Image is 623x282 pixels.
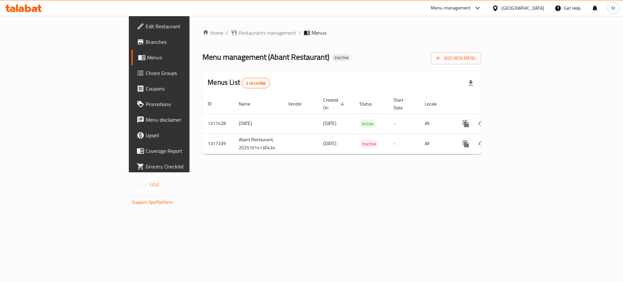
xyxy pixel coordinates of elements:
[360,120,376,128] span: Active
[202,50,329,64] span: Menu management ( Abant Restaurant )
[323,119,336,128] span: [DATE]
[146,100,228,108] span: Promotions
[420,114,453,133] td: All
[458,136,474,152] button: more
[146,85,228,92] span: Coupons
[431,52,481,64] button: Add New Menu
[131,143,233,159] a: Coverage Report
[242,78,270,88] div: Total records count
[242,80,270,86] span: 2 record(s)
[474,116,489,131] button: Change Status
[239,100,259,108] span: Name
[131,96,233,112] a: Promotions
[131,112,233,128] a: Menu disclaimer
[394,96,412,112] span: Start Date
[453,94,526,114] th: Actions
[149,180,159,189] span: 1.0.0
[360,140,379,148] span: Inactive
[132,198,173,206] a: Support.OpsPlatform
[202,29,481,37] nav: breadcrumb
[208,100,220,108] span: ID
[131,81,233,96] a: Coupons
[420,133,453,154] td: All
[208,78,270,88] h2: Menus List
[311,29,326,37] span: Menus
[234,114,283,133] td: [DATE]
[146,147,228,155] span: Coverage Report
[238,29,296,37] span: Restaurants management
[463,75,479,91] div: Export file
[146,163,228,170] span: Grocery Checklist
[458,116,474,131] button: more
[231,29,296,37] a: Restaurants management
[202,94,526,154] table: enhanced table
[436,54,476,62] span: Add New Menu
[323,96,347,112] span: Created On
[234,133,283,154] td: Abant Restaurant, 20251014130434
[431,4,471,12] div: Menu-management
[132,191,162,200] span: Get support on:
[288,100,310,108] span: Vendor
[474,136,489,152] button: Change Status
[299,29,301,37] li: /
[146,38,228,46] span: Branches
[146,69,228,77] span: Choice Groups
[146,22,228,30] span: Edit Restaurant
[360,100,381,108] span: Status
[131,65,233,81] a: Choice Groups
[425,100,445,108] span: Locale
[131,18,233,34] a: Edit Restaurant
[131,34,233,50] a: Branches
[147,54,228,61] span: Menus
[131,128,233,143] a: Upsell
[332,55,351,60] span: Inactive
[501,5,544,12] div: [GEOGRAPHIC_DATA]
[323,139,336,148] span: [DATE]
[388,133,420,154] td: -
[132,180,148,189] span: Version:
[332,54,351,62] div: Inactive
[388,114,420,133] td: -
[131,159,233,174] a: Grocery Checklist
[146,131,228,139] span: Upsell
[131,50,233,65] a: Menus
[146,116,228,124] span: Menu disclaimer
[611,5,615,12] span: M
